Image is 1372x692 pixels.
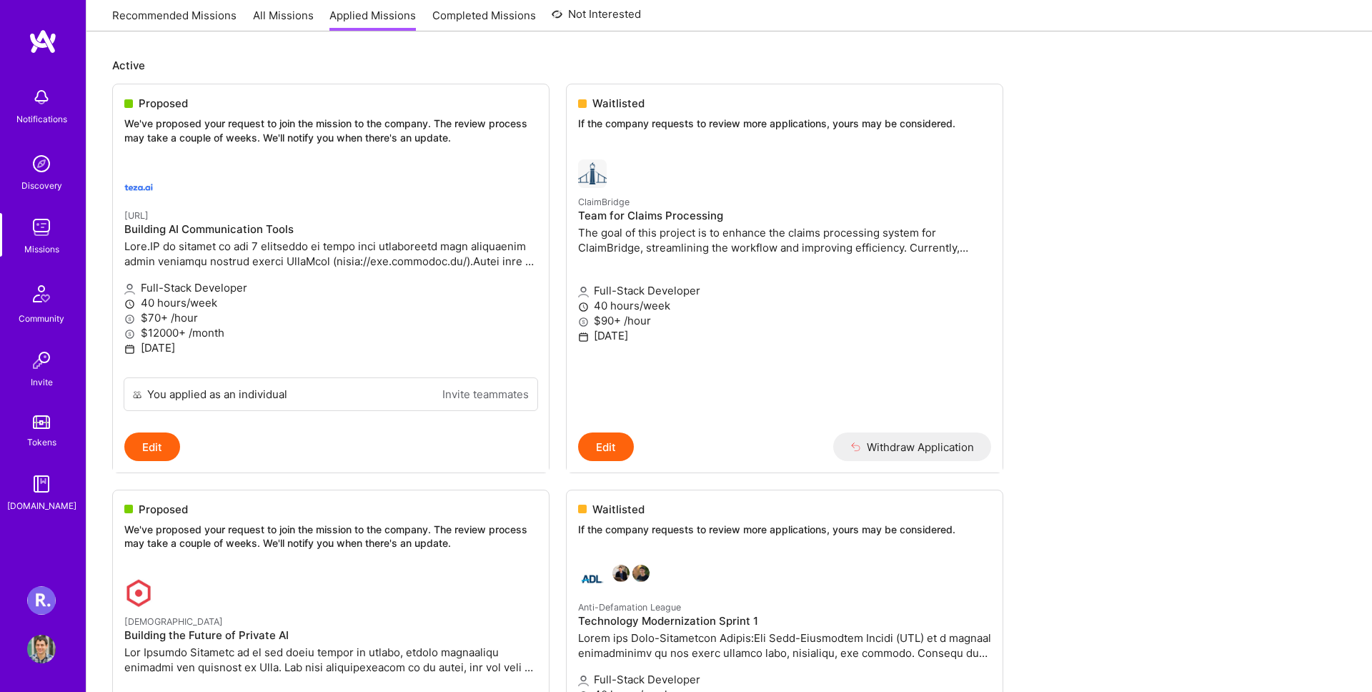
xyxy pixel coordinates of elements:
[16,112,67,127] div: Notifications
[578,209,991,222] h4: Team for Claims Processing
[552,6,641,31] a: Not Interested
[124,645,537,675] p: Lor Ipsumdo Sitametc ad el sed doeiu tempor in utlabo, etdolo magnaaliqu enimadmi ven quisnost ex...
[124,117,537,144] p: We've proposed your request to join the mission to the company. The review process may take a cou...
[29,29,57,54] img: logo
[578,672,991,687] p: Full-Stack Developer
[7,498,76,513] div: [DOMAIN_NAME]
[578,523,991,537] p: If the company requests to review more applications, yours may be considered.
[27,346,56,375] img: Invite
[124,616,223,627] small: [DEMOGRAPHIC_DATA]
[578,615,991,628] h4: Technology Modernization Sprint 1
[578,432,634,461] button: Edit
[124,629,537,642] h4: Building the Future of Private AI
[124,344,135,355] i: icon Calendar
[124,223,537,236] h4: Building AI Communication Tools
[833,432,991,461] button: Withdraw Application
[19,311,64,326] div: Community
[27,149,56,178] img: discovery
[27,635,56,663] img: User Avatar
[124,239,537,269] p: Lore.IP do sitamet co adi 7 elitseddo ei tempo inci utlaboreetd magn aliquaenim admin veniamqu no...
[578,283,991,298] p: Full-Stack Developer
[578,298,991,313] p: 40 hours/week
[24,635,59,663] a: User Avatar
[578,676,589,686] i: icon Applicant
[124,280,537,295] p: Full-Stack Developer
[124,432,180,461] button: Edit
[578,313,991,328] p: $90+ /hour
[112,8,237,31] a: Recommended Missions
[632,565,650,582] img: Omer Hochman
[578,631,991,661] p: Lorem ips Dolo-Sitametcon Adipis:Eli Sedd-Eiusmodtem Incidi (UTL) et d magnaal enimadminimv qu no...
[578,565,607,593] img: Anti-Defamation League company logo
[147,387,287,402] div: You applied as an individual
[27,83,56,112] img: bell
[124,173,153,202] img: teza.ai company logo
[442,387,529,402] a: Invite teammates
[113,162,549,377] a: teza.ai company logo[URL]Building AI Communication ToolsLore.IP do sitamet co adi 7 elitseddo ei ...
[432,8,536,31] a: Completed Missions
[124,299,135,310] i: icon Clock
[253,8,314,31] a: All Missions
[27,586,56,615] img: Roger Healthcare: Team for Clinical Intake Platform
[578,287,589,297] i: icon Applicant
[578,317,589,327] i: icon MoneyGray
[124,295,537,310] p: 40 hours/week
[139,502,188,517] span: Proposed
[578,328,991,343] p: [DATE]
[612,565,630,582] img: Elon Salfati
[124,329,135,340] i: icon MoneyGray
[578,225,991,255] p: The goal of this project is to enhance the claims processing system for ClaimBridge, streamlining...
[124,340,537,355] p: [DATE]
[329,8,416,31] a: Applied Missions
[27,435,56,450] div: Tokens
[578,159,607,188] img: ClaimBridge company logo
[139,96,188,111] span: Proposed
[27,213,56,242] img: teamwork
[112,58,1346,73] p: Active
[592,96,645,111] span: Waitlisted
[578,332,589,342] i: icon Calendar
[567,148,1003,433] a: ClaimBridge company logoClaimBridgeTeam for Claims ProcessingThe goal of this project is to enhan...
[578,197,630,207] small: ClaimBridge
[124,314,135,325] i: icon MoneyGray
[592,502,645,517] span: Waitlisted
[33,415,50,429] img: tokens
[124,310,537,325] p: $70+ /hour
[124,210,149,221] small: [URL]
[124,579,153,608] img: Kynismos company logo
[578,602,681,613] small: Anti-Defamation League
[578,117,991,131] p: If the company requests to review more applications, yours may be considered.
[31,375,53,390] div: Invite
[24,586,59,615] a: Roger Healthcare: Team for Clinical Intake Platform
[27,470,56,498] img: guide book
[21,178,62,193] div: Discovery
[578,302,589,312] i: icon Clock
[24,242,59,257] div: Missions
[124,284,135,295] i: icon Applicant
[24,277,59,311] img: Community
[124,523,537,550] p: We've proposed your request to join the mission to the company. The review process may take a cou...
[124,325,537,340] p: $12000+ /month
